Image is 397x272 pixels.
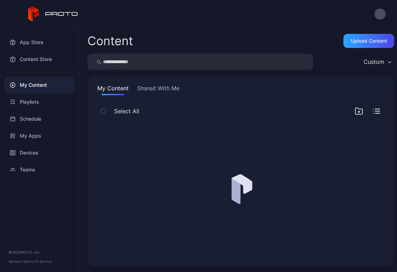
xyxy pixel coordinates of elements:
[8,249,70,255] div: © 2025 PROTO, Inc.
[114,107,139,115] span: Select All
[8,259,23,264] span: Version •
[351,38,387,44] div: Upload Content
[4,127,74,144] a: My Apps
[4,144,74,161] a: Devices
[4,93,74,110] a: Playlists
[343,34,394,48] button: Upload Content
[96,84,130,95] button: My Content
[4,77,74,93] a: My Content
[136,84,181,95] button: Shared With Me
[4,161,74,178] a: Teams
[4,110,74,127] a: Schedule
[87,35,133,47] div: Content
[4,34,74,51] a: App Store
[360,54,394,70] button: Custom
[364,58,384,65] div: Custom
[4,51,74,68] a: Content Store
[23,259,52,264] a: Terms Of Service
